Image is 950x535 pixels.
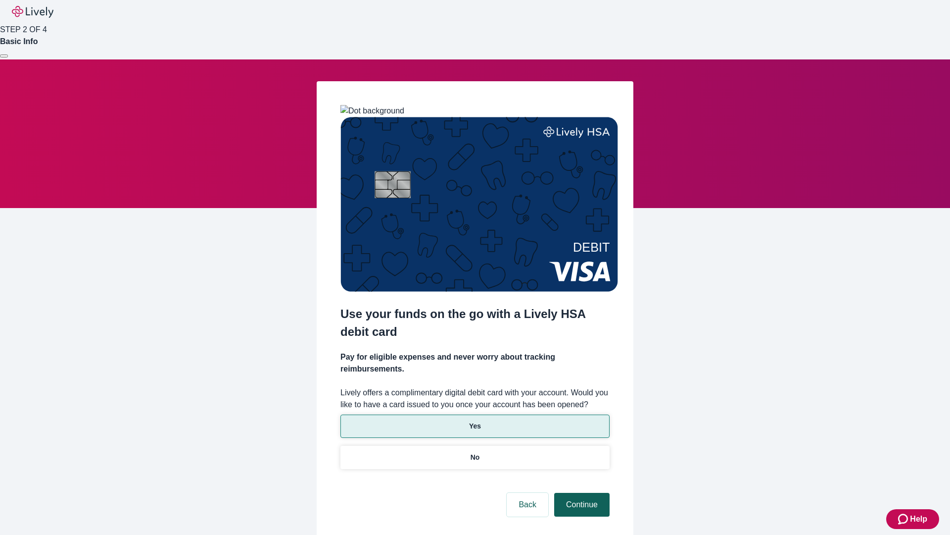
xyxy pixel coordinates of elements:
[898,513,910,525] svg: Zendesk support icon
[12,6,53,18] img: Lively
[340,351,610,375] h4: Pay for eligible expenses and never worry about tracking reimbursements.
[471,452,480,463] p: No
[554,493,610,517] button: Continue
[469,421,481,431] p: Yes
[340,305,610,341] h2: Use your funds on the go with a Lively HSA debit card
[886,509,939,529] button: Zendesk support iconHelp
[340,105,404,117] img: Dot background
[507,493,548,517] button: Back
[340,117,618,292] img: Debit card
[910,513,927,525] span: Help
[340,446,610,469] button: No
[340,387,610,411] label: Lively offers a complimentary digital debit card with your account. Would you like to have a card...
[340,415,610,438] button: Yes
